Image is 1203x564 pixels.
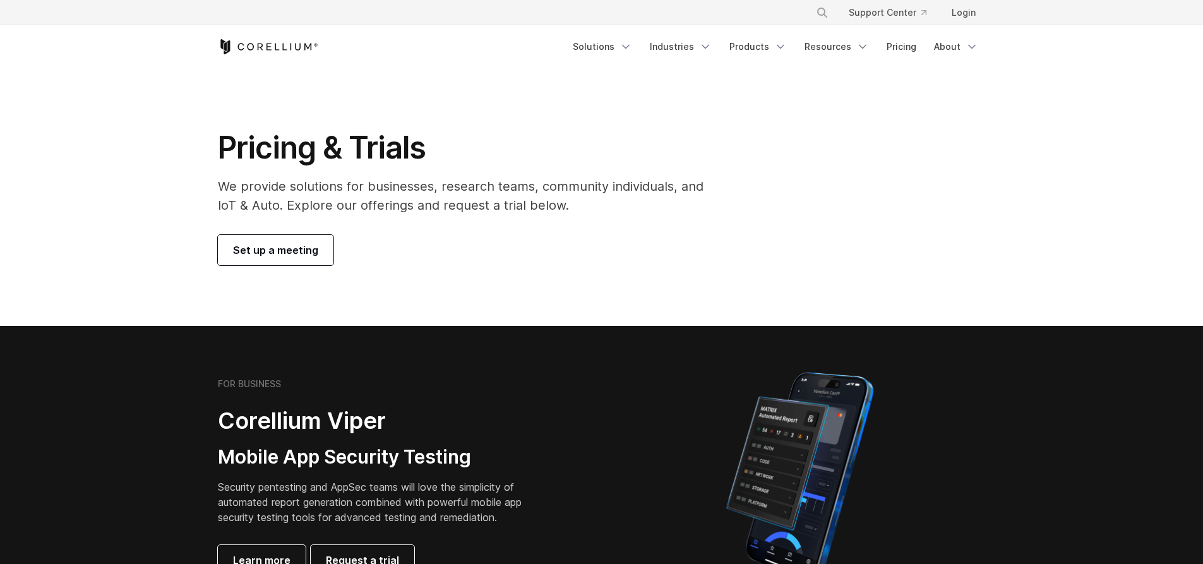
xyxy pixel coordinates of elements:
h1: Pricing & Trials [218,129,721,167]
a: Corellium Home [218,39,318,54]
h2: Corellium Viper [218,407,541,435]
a: Support Center [839,1,937,24]
span: Set up a meeting [233,243,318,258]
a: About [926,35,986,58]
h3: Mobile App Security Testing [218,445,541,469]
p: We provide solutions for businesses, research teams, community individuals, and IoT & Auto. Explo... [218,177,721,215]
a: Login [942,1,986,24]
a: Pricing [879,35,924,58]
a: Resources [797,35,877,58]
div: Navigation Menu [565,35,986,58]
p: Security pentesting and AppSec teams will love the simplicity of automated report generation comb... [218,479,541,525]
a: Products [722,35,794,58]
a: Solutions [565,35,640,58]
a: Set up a meeting [218,235,333,265]
h6: FOR BUSINESS [218,378,281,390]
button: Search [811,1,834,24]
div: Navigation Menu [801,1,986,24]
a: Industries [642,35,719,58]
